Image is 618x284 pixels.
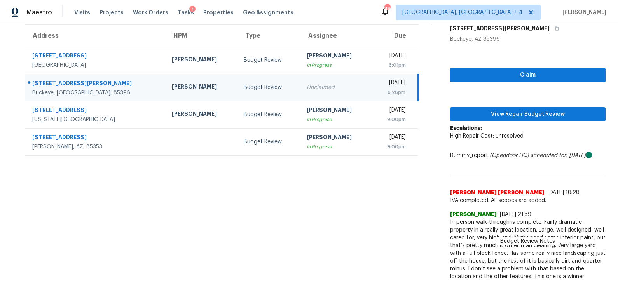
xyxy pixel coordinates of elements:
[307,116,366,124] div: In Progress
[172,56,231,65] div: [PERSON_NAME]
[32,106,159,116] div: [STREET_ADDRESS]
[244,56,294,64] div: Budget Review
[450,107,606,122] button: View Repair Budget Review
[450,68,606,82] button: Claim
[172,110,231,120] div: [PERSON_NAME]
[450,211,497,218] span: [PERSON_NAME]
[378,89,405,96] div: 6:26pm
[402,9,523,16] span: [GEOGRAPHIC_DATA], [GEOGRAPHIC_DATA] + 4
[450,152,606,159] div: Dummy_report
[26,9,52,16] span: Maestro
[450,35,606,43] div: Buckeye, AZ 85396
[74,9,90,16] span: Visits
[450,125,482,131] b: Escalations:
[378,52,406,61] div: [DATE]
[32,133,159,143] div: [STREET_ADDRESS]
[378,133,406,143] div: [DATE]
[32,52,159,61] div: [STREET_ADDRESS]
[32,143,159,151] div: [PERSON_NAME], AZ, 85353
[378,116,406,124] div: 9:00pm
[32,89,159,97] div: Buckeye, [GEOGRAPHIC_DATA], 85396
[550,21,560,35] button: Copy Address
[559,9,606,16] span: [PERSON_NAME]
[189,6,196,14] div: 1
[133,9,168,16] span: Work Orders
[531,153,586,158] i: scheduled for: [DATE]
[307,133,366,143] div: [PERSON_NAME]
[25,25,166,47] th: Address
[548,190,580,195] span: [DATE] 18:28
[496,237,560,245] span: Budget Review Notes
[307,143,366,151] div: In Progress
[178,10,194,15] span: Tasks
[244,138,294,146] div: Budget Review
[450,133,524,139] span: High Repair Cost: unresolved
[307,106,366,116] div: [PERSON_NAME]
[32,61,159,69] div: [GEOGRAPHIC_DATA]
[456,70,599,80] span: Claim
[237,25,300,47] th: Type
[166,25,237,47] th: HPM
[500,212,531,217] span: [DATE] 21:59
[378,61,406,69] div: 6:01pm
[378,106,406,116] div: [DATE]
[244,84,294,91] div: Budget Review
[490,153,529,158] i: (Opendoor HQ)
[32,116,159,124] div: [US_STATE][GEOGRAPHIC_DATA]
[450,218,606,281] span: In person walk-through is complete. Fairly dramatic property in a really great location. Large, w...
[450,197,606,204] span: IVA completed. All scopes are added.
[244,111,294,118] div: Budget Review
[456,110,599,119] span: View Repair Budget Review
[378,79,405,89] div: [DATE]
[450,24,550,32] h5: [STREET_ADDRESS][PERSON_NAME]
[372,25,418,47] th: Due
[32,79,159,89] div: [STREET_ADDRESS][PERSON_NAME]
[384,5,390,12] div: 48
[100,9,124,16] span: Projects
[378,143,406,151] div: 9:00pm
[243,9,293,16] span: Geo Assignments
[450,189,545,197] span: [PERSON_NAME] [PERSON_NAME]
[300,25,372,47] th: Assignee
[203,9,234,16] span: Properties
[307,52,366,61] div: [PERSON_NAME]
[307,61,366,69] div: In Progress
[307,84,366,91] div: Unclaimed
[172,83,231,92] div: [PERSON_NAME]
